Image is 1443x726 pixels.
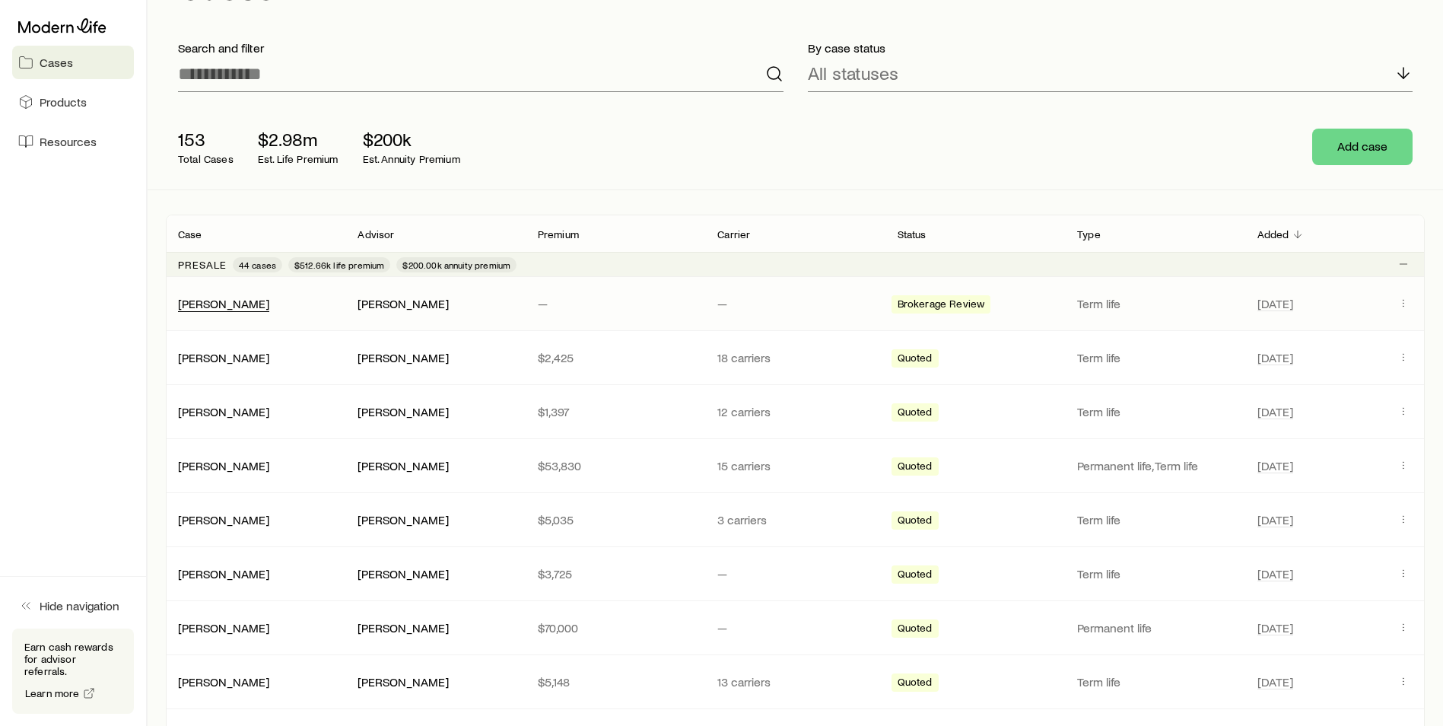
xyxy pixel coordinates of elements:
p: $1,397 [538,404,693,419]
a: Resources [12,125,134,158]
a: [PERSON_NAME] [178,350,269,365]
div: [PERSON_NAME] [358,350,449,366]
p: — [717,296,872,311]
p: Term life [1077,350,1232,365]
div: [PERSON_NAME] [178,350,269,366]
p: $200k [363,129,460,150]
button: Add case [1312,129,1413,165]
span: Hide navigation [40,598,119,613]
span: Resources [40,134,97,149]
p: Permanent life [1077,620,1232,635]
span: Products [40,94,87,110]
span: Quoted [898,352,933,368]
button: Hide navigation [12,589,134,623]
div: Earn cash rewards for advisor referrals.Learn more [12,629,134,714]
a: [PERSON_NAME] [178,404,269,419]
p: $53,830 [538,458,693,473]
p: Term life [1077,296,1232,311]
a: Products [12,85,134,119]
p: Carrier [717,228,750,240]
p: Presale [178,259,227,271]
p: $5,148 [538,674,693,689]
span: [DATE] [1257,350,1293,365]
p: All statuses [808,62,898,84]
div: [PERSON_NAME] [178,404,269,420]
span: [DATE] [1257,404,1293,419]
span: [DATE] [1257,512,1293,527]
p: Est. Life Premium [258,153,339,165]
a: [PERSON_NAME] [178,566,269,581]
p: — [538,296,693,311]
p: Term life [1077,512,1232,527]
p: $2.98m [258,129,339,150]
span: [DATE] [1257,458,1293,473]
p: Search and filter [178,40,783,56]
p: Permanent life, Term life [1077,458,1232,473]
span: Quoted [898,676,933,692]
p: 3 carriers [717,512,872,527]
p: $2,425 [538,350,693,365]
p: Term life [1077,566,1232,581]
p: Term life [1077,674,1232,689]
div: [PERSON_NAME] [358,296,449,312]
span: Quoted [898,514,933,530]
a: [PERSON_NAME] [178,458,269,473]
p: — [717,620,872,635]
span: Brokerage Review [898,298,985,314]
a: [PERSON_NAME] [178,512,269,527]
a: Cases [12,46,134,79]
div: [PERSON_NAME] [358,674,449,690]
span: Quoted [898,622,933,638]
span: $200.00k annuity premium [402,259,510,271]
div: [PERSON_NAME] [358,566,449,582]
p: $3,725 [538,566,693,581]
div: [PERSON_NAME] [178,458,269,474]
p: Advisor [358,228,394,240]
div: [PERSON_NAME] [178,512,269,528]
span: Quoted [898,406,933,422]
div: [PERSON_NAME] [178,566,269,582]
a: [PERSON_NAME] [178,620,269,635]
p: — [717,566,872,581]
p: Status [898,228,927,240]
a: [PERSON_NAME] [178,296,269,310]
p: By case status [808,40,1413,56]
span: Quoted [898,568,933,584]
div: [PERSON_NAME] [358,620,449,636]
div: [PERSON_NAME] [358,404,449,420]
p: 15 carriers [717,458,872,473]
span: [DATE] [1257,620,1293,635]
div: [PERSON_NAME] [178,674,269,690]
p: Total Cases [178,153,234,165]
span: Cases [40,55,73,70]
div: [PERSON_NAME] [178,296,269,312]
p: Case [178,228,202,240]
p: Est. Annuity Premium [363,153,460,165]
span: 44 cases [239,259,276,271]
p: Added [1257,228,1289,240]
div: [PERSON_NAME] [178,620,269,636]
p: 18 carriers [717,350,872,365]
p: 12 carriers [717,404,872,419]
span: [DATE] [1257,566,1293,581]
span: Quoted [898,460,933,476]
p: 153 [178,129,234,150]
div: [PERSON_NAME] [358,458,449,474]
p: $70,000 [538,620,693,635]
span: [DATE] [1257,296,1293,311]
p: Type [1077,228,1101,240]
a: [PERSON_NAME] [178,674,269,689]
span: [DATE] [1257,674,1293,689]
p: Premium [538,228,579,240]
p: Term life [1077,404,1232,419]
span: $512.66k life premium [294,259,384,271]
div: [PERSON_NAME] [358,512,449,528]
p: $5,035 [538,512,693,527]
p: Earn cash rewards for advisor referrals. [24,641,122,677]
span: Learn more [25,688,80,699]
p: 13 carriers [717,674,872,689]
